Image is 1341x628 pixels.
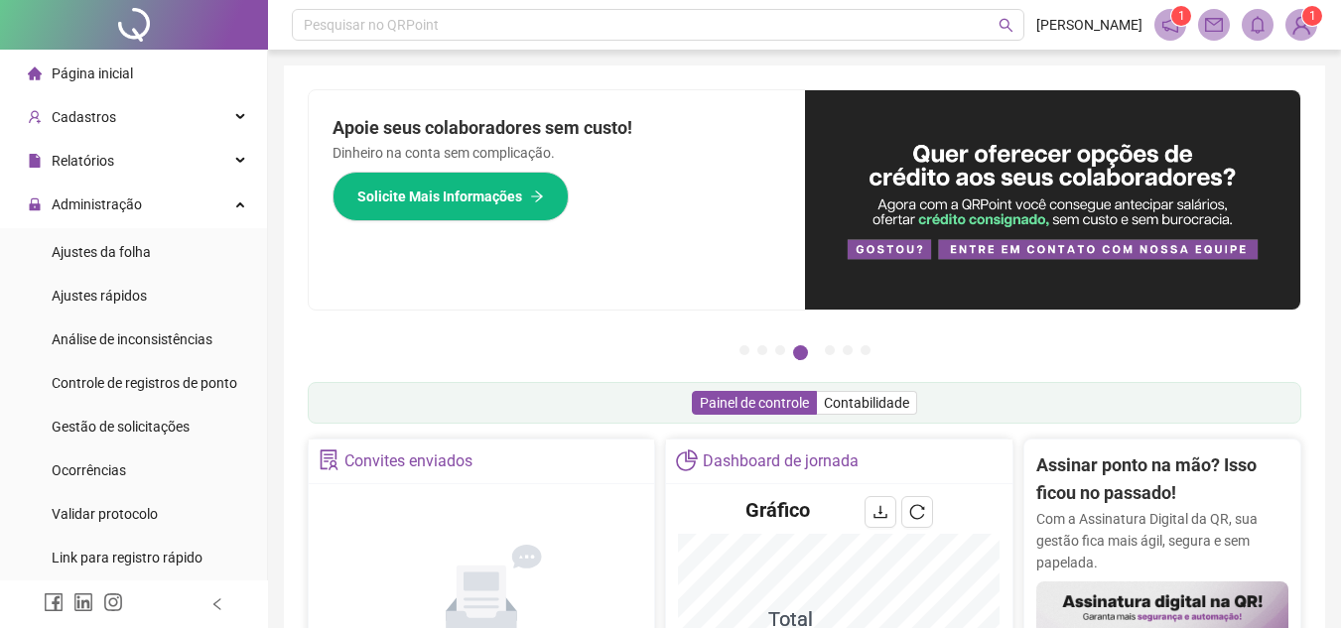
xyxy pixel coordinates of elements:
span: Ocorrências [52,462,126,478]
span: Controle de registros de ponto [52,375,237,391]
span: Página inicial [52,65,133,81]
span: [PERSON_NAME] [1036,14,1142,36]
h2: Apoie seus colaboradores sem custo! [333,114,781,142]
button: 1 [739,345,749,355]
span: 1 [1309,9,1316,23]
button: Solicite Mais Informações [333,172,569,221]
span: Relatórios [52,153,114,169]
sup: Atualize o seu contato no menu Meus Dados [1302,6,1322,26]
div: Dashboard de jornada [703,444,859,478]
span: linkedin [73,592,93,612]
span: notification [1161,16,1179,34]
span: instagram [103,592,123,612]
span: pie-chart [676,449,697,470]
span: solution [319,449,339,470]
img: 83922 [1286,10,1316,40]
span: arrow-right [530,189,544,203]
span: left [210,597,224,611]
span: reload [909,504,925,520]
span: download [872,504,888,520]
button: 4 [793,345,808,360]
span: lock [28,197,42,211]
div: Convites enviados [344,444,472,478]
span: mail [1205,16,1223,34]
span: bell [1249,16,1267,34]
span: search [999,18,1013,33]
button: 2 [757,345,767,355]
span: Validar protocolo [52,506,158,522]
span: Ajustes da folha [52,244,151,260]
span: Link para registro rápido [52,550,202,565]
span: Solicite Mais Informações [357,186,522,207]
h2: Assinar ponto na mão? Isso ficou no passado! [1036,451,1288,508]
span: Contabilidade [824,395,909,411]
sup: 1 [1171,6,1191,26]
span: 1 [1178,9,1185,23]
span: Administração [52,196,142,212]
span: facebook [44,592,64,612]
span: Gestão de solicitações [52,419,190,435]
button: 3 [775,345,785,355]
button: 7 [861,345,871,355]
span: home [28,66,42,80]
h4: Gráfico [745,496,810,524]
iframe: Intercom live chat [1274,561,1321,608]
span: Painel de controle [700,395,809,411]
p: Com a Assinatura Digital da QR, sua gestão fica mais ágil, segura e sem papelada. [1036,508,1288,573]
span: file [28,154,42,168]
button: 5 [825,345,835,355]
span: Ajustes rápidos [52,288,147,304]
span: Cadastros [52,109,116,125]
img: banner%2Fa8ee1423-cce5-4ffa-a127-5a2d429cc7d8.png [805,90,1301,310]
p: Dinheiro na conta sem complicação. [333,142,781,164]
button: 6 [843,345,853,355]
span: user-add [28,110,42,124]
span: Análise de inconsistências [52,331,212,347]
